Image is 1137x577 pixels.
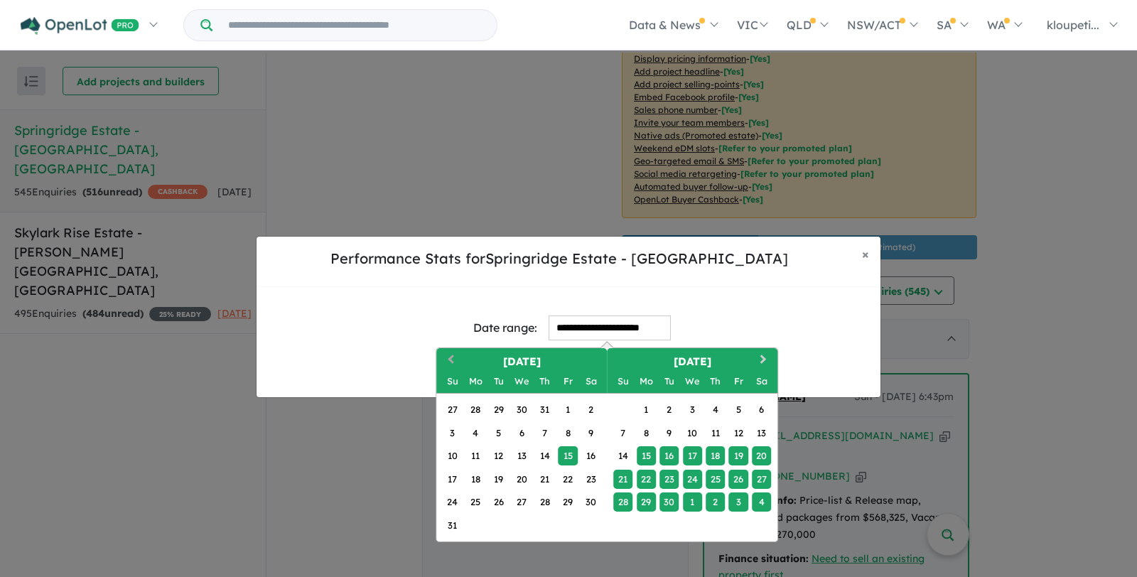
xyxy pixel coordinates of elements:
h5: Performance Stats for Springridge Estate - [GEOGRAPHIC_DATA] [268,248,851,269]
div: Choose Wednesday, August 20th, 2025 [512,470,532,489]
div: Sunday [443,372,462,391]
div: Choose Wednesday, August 27th, 2025 [512,492,532,512]
div: Tuesday [489,372,508,391]
div: Choose Tuesday, July 29th, 2025 [489,400,508,419]
div: Wednesday [683,372,702,391]
div: Choose Saturday, September 6th, 2025 [752,400,771,419]
div: Sunday [613,372,632,391]
div: Choose Thursday, August 7th, 2025 [535,424,554,443]
div: Choose Monday, September 8th, 2025 [637,424,656,443]
div: Choose Thursday, August 28th, 2025 [535,492,554,512]
div: Choose Sunday, August 31st, 2025 [443,516,462,535]
div: Choose Thursday, September 18th, 2025 [706,446,725,465]
div: Saturday [581,372,600,391]
div: Choose Sunday, September 21st, 2025 [613,470,632,489]
div: Choose Tuesday, September 30th, 2025 [659,492,679,512]
div: Month September, 2025 [612,399,773,514]
div: Tuesday [659,372,679,391]
div: Choose Monday, August 4th, 2025 [466,424,485,443]
div: Monday [637,372,656,391]
div: Choose Wednesday, September 24th, 2025 [683,470,702,489]
input: Try estate name, suburb, builder or developer [215,10,494,41]
div: Choose Monday, August 18th, 2025 [466,470,485,489]
button: Previous Month [438,350,460,372]
div: Choose Friday, August 22nd, 2025 [559,470,578,489]
div: Saturday [752,372,771,391]
div: Choose Tuesday, August 12th, 2025 [489,446,508,465]
div: Choose Saturday, August 16th, 2025 [581,446,600,465]
div: Choose Saturday, September 20th, 2025 [752,446,771,465]
div: Choose Sunday, July 27th, 2025 [443,400,462,419]
div: Wednesday [512,372,532,391]
div: Friday [729,372,748,391]
div: Month August, 2025 [441,399,603,537]
div: Choose Friday, September 12th, 2025 [729,424,748,443]
div: Thursday [535,372,554,391]
div: Friday [559,372,578,391]
div: Choose Friday, August 1st, 2025 [559,400,578,419]
div: Choose Saturday, September 27th, 2025 [752,470,771,489]
div: Choose Thursday, September 11th, 2025 [706,424,725,443]
div: Choose Tuesday, September 9th, 2025 [659,424,679,443]
div: Choose Tuesday, September 23rd, 2025 [659,470,679,489]
div: Choose Saturday, October 4th, 2025 [752,492,771,512]
div: Choose Friday, August 15th, 2025 [559,446,578,465]
div: Choose Friday, September 19th, 2025 [729,446,748,465]
div: Choose Sunday, September 28th, 2025 [613,492,632,512]
button: Next Month [753,350,776,372]
div: Monday [466,372,485,391]
h2: [DATE] [436,354,607,370]
div: Choose Tuesday, August 19th, 2025 [489,470,508,489]
div: Choose Friday, August 8th, 2025 [559,424,578,443]
div: Choose Saturday, August 30th, 2025 [581,492,600,512]
div: Choose Saturday, August 9th, 2025 [581,424,600,443]
div: Choose Thursday, September 25th, 2025 [706,470,725,489]
div: Date range: [473,318,537,338]
div: Choose Thursday, September 4th, 2025 [706,400,725,419]
div: Choose Thursday, August 14th, 2025 [535,446,554,465]
div: Choose Monday, September 15th, 2025 [637,446,656,465]
div: Choose Saturday, August 2nd, 2025 [581,400,600,419]
div: Choose Wednesday, August 13th, 2025 [512,446,532,465]
div: Choose Friday, September 5th, 2025 [729,400,748,419]
div: Choose Thursday, October 2nd, 2025 [706,492,725,512]
span: kloupeti... [1047,18,1099,32]
div: Choose Wednesday, September 3rd, 2025 [683,400,702,419]
div: Choose Monday, September 1st, 2025 [637,400,656,419]
div: Choose Wednesday, September 10th, 2025 [683,424,702,443]
div: Choose Date [436,347,778,542]
div: Choose Monday, September 22nd, 2025 [637,470,656,489]
div: Choose Wednesday, October 1st, 2025 [683,492,702,512]
div: Thursday [706,372,725,391]
div: Choose Thursday, August 21st, 2025 [535,470,554,489]
img: Openlot PRO Logo White [21,17,139,35]
div: Choose Tuesday, September 2nd, 2025 [659,400,679,419]
div: Choose Sunday, August 3rd, 2025 [443,424,462,443]
span: × [862,246,869,262]
div: Choose Sunday, August 17th, 2025 [443,470,462,489]
div: Choose Monday, August 25th, 2025 [466,492,485,512]
div: Choose Tuesday, August 26th, 2025 [489,492,508,512]
div: Choose Sunday, August 10th, 2025 [443,446,462,465]
div: Choose Friday, August 29th, 2025 [559,492,578,512]
div: Choose Tuesday, August 5th, 2025 [489,424,508,443]
div: Choose Wednesday, September 17th, 2025 [683,446,702,465]
div: Choose Thursday, July 31st, 2025 [535,400,554,419]
div: Choose Sunday, September 14th, 2025 [613,446,632,465]
div: Choose Saturday, August 23rd, 2025 [581,470,600,489]
div: Choose Wednesday, July 30th, 2025 [512,400,532,419]
div: Choose Sunday, August 24th, 2025 [443,492,462,512]
div: Choose Monday, July 28th, 2025 [466,400,485,419]
div: Choose Monday, August 11th, 2025 [466,446,485,465]
div: Choose Tuesday, September 16th, 2025 [659,446,679,465]
h2: [DATE] [607,354,777,370]
div: Choose Monday, September 29th, 2025 [637,492,656,512]
div: Choose Wednesday, August 6th, 2025 [512,424,532,443]
div: Choose Sunday, September 7th, 2025 [613,424,632,443]
div: Choose Saturday, September 13th, 2025 [752,424,771,443]
div: Choose Friday, October 3rd, 2025 [729,492,748,512]
div: Choose Friday, September 26th, 2025 [729,470,748,489]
